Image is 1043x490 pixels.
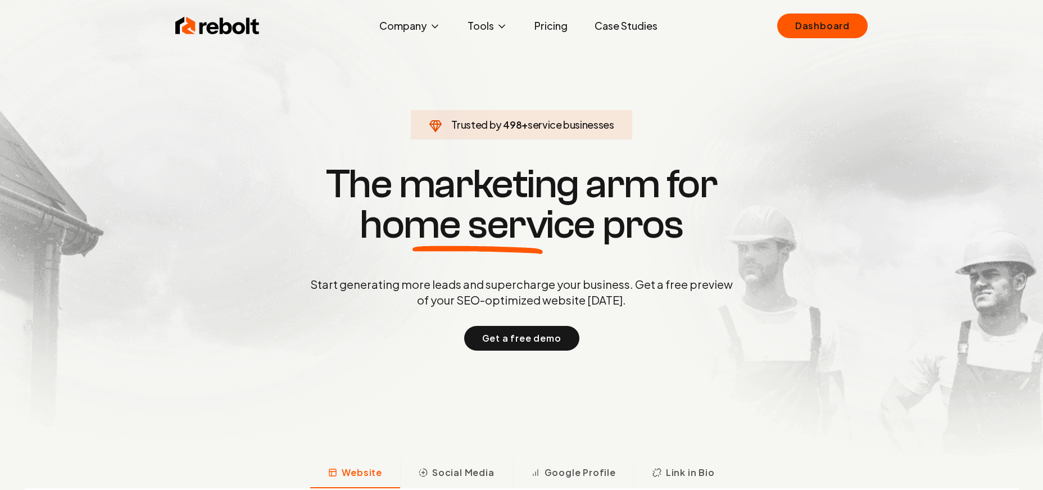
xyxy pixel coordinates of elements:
[175,15,260,37] img: Rebolt Logo
[252,164,791,245] h1: The marketing arm for pros
[503,117,521,133] span: 498
[451,118,501,131] span: Trusted by
[342,466,382,479] span: Website
[464,326,579,351] button: Get a free demo
[521,118,528,131] span: +
[400,459,513,488] button: Social Media
[545,466,616,479] span: Google Profile
[777,13,868,38] a: Dashboard
[666,466,715,479] span: Link in Bio
[310,459,400,488] button: Website
[525,15,577,37] a: Pricing
[432,466,495,479] span: Social Media
[459,15,516,37] button: Tools
[370,15,450,37] button: Company
[513,459,634,488] button: Google Profile
[586,15,666,37] a: Case Studies
[360,205,595,245] span: home service
[528,118,614,131] span: service businesses
[308,276,735,308] p: Start generating more leads and supercharge your business. Get a free preview of your SEO-optimiz...
[634,459,733,488] button: Link in Bio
